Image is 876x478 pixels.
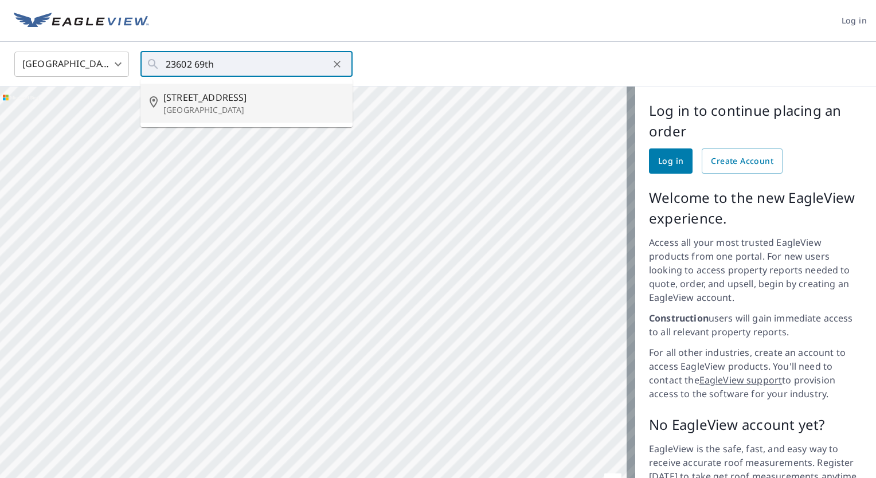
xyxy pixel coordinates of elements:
strong: Construction [649,312,709,324]
button: Clear [329,56,345,72]
span: Log in [842,14,867,28]
span: Log in [658,154,683,169]
a: EagleView support [699,374,783,386]
div: [GEOGRAPHIC_DATA] [14,48,129,80]
p: users will gain immediate access to all relevant property reports. [649,311,862,339]
a: Create Account [702,148,783,174]
p: Log in to continue placing an order [649,100,862,142]
p: Access all your most trusted EagleView products from one portal. For new users looking to access ... [649,236,862,304]
img: EV Logo [14,13,149,30]
p: For all other industries, create an account to access EagleView products. You'll need to contact ... [649,346,862,401]
span: [STREET_ADDRESS] [163,91,343,104]
p: [GEOGRAPHIC_DATA] [163,104,343,116]
a: Log in [649,148,693,174]
span: Create Account [711,154,773,169]
p: No EagleView account yet? [649,414,862,435]
input: Search by address or latitude-longitude [166,48,329,80]
p: Welcome to the new EagleView experience. [649,187,862,229]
